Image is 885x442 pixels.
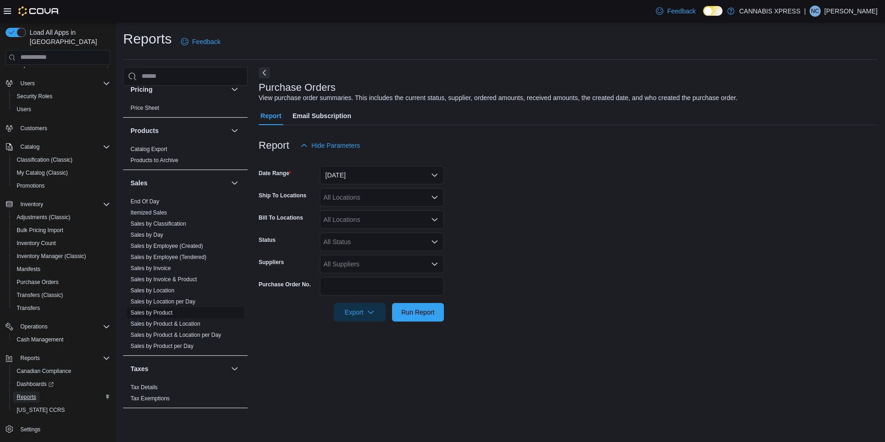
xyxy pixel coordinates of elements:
a: Sales by Employee (Tendered) [131,254,206,260]
p: | [804,6,806,17]
button: Canadian Compliance [9,365,114,378]
button: [US_STATE] CCRS [9,404,114,417]
span: Bulk Pricing Import [13,225,110,236]
span: My Catalog (Classic) [13,167,110,178]
button: Users [17,78,38,89]
button: Open list of options [431,238,438,246]
button: Products [131,126,227,135]
span: Inventory [20,201,43,208]
button: Inventory Manager (Classic) [9,250,114,263]
a: My Catalog (Classic) [13,167,72,178]
span: Washington CCRS [13,404,110,416]
span: Sales by Invoice & Product [131,276,197,283]
button: Inventory Count [9,237,114,250]
button: Open list of options [431,216,438,223]
span: Users [17,78,110,89]
button: My Catalog (Classic) [9,166,114,179]
span: Cash Management [13,334,110,345]
a: Promotions [13,180,49,191]
p: CANNABIS XPRESS [739,6,800,17]
span: NC [811,6,819,17]
span: Sales by Product & Location [131,320,200,328]
button: Bulk Pricing Import [9,224,114,237]
label: Suppliers [259,259,284,266]
span: Reports [17,353,110,364]
span: Users [20,80,35,87]
label: Status [259,236,276,244]
span: Catalog [17,141,110,152]
span: Catalog Export [131,145,167,153]
span: Run Report [401,308,435,317]
span: Tax Exemptions [131,395,170,402]
a: Cash Management [13,334,67,345]
label: Ship To Locations [259,192,306,199]
div: Pricing [123,102,248,117]
a: Adjustments (Classic) [13,212,74,223]
a: Classification (Classic) [13,154,76,165]
a: Sales by Invoice & Product [131,276,197,283]
span: Transfers [13,303,110,314]
button: Reports [17,353,44,364]
button: Catalog [2,140,114,153]
span: Sales by Product [131,309,173,316]
a: Bulk Pricing Import [13,225,67,236]
span: Inventory Manager (Classic) [17,253,86,260]
span: Promotions [17,182,45,189]
a: Price Sheet [131,105,159,111]
a: End Of Day [131,198,159,205]
span: Purchase Orders [13,277,110,288]
a: Tax Exemptions [131,395,170,402]
button: Promotions [9,179,114,192]
span: Inventory Count [17,240,56,247]
a: Sales by Location [131,287,175,294]
span: [US_STATE] CCRS [17,406,65,414]
span: Purchase Orders [17,278,59,286]
button: Purchase Orders [9,276,114,289]
input: Dark Mode [703,6,723,16]
label: Date Range [259,170,292,177]
div: Sales [123,196,248,355]
button: Manifests [9,263,114,276]
span: Canadian Compliance [13,366,110,377]
a: Sales by Product per Day [131,343,193,349]
button: Operations [17,321,51,332]
span: Reports [13,391,110,403]
a: Dashboards [9,378,114,391]
span: Cash Management [17,336,63,343]
span: Dashboards [13,379,110,390]
button: Run Report [392,303,444,322]
h1: Reports [123,30,172,48]
button: Pricing [131,85,227,94]
span: Catalog [20,143,39,151]
button: Users [9,103,114,116]
button: Adjustments (Classic) [9,211,114,224]
span: Email Subscription [293,107,351,125]
a: Purchase Orders [13,277,62,288]
span: Transfers (Classic) [17,291,63,299]
button: Security Roles [9,90,114,103]
button: Next [259,67,270,78]
img: Cova [19,6,60,16]
button: Reports [2,352,114,365]
h3: Pricing [131,85,152,94]
button: Inventory [2,198,114,211]
span: Products to Archive [131,157,178,164]
span: Manifests [13,264,110,275]
a: Manifests [13,264,44,275]
button: Settings [2,422,114,436]
a: [US_STATE] CCRS [13,404,69,416]
span: Classification (Classic) [13,154,110,165]
button: Pricing [229,84,240,95]
a: Inventory Count [13,238,60,249]
a: Tax Details [131,384,158,391]
span: Security Roles [17,93,52,100]
h3: Sales [131,178,148,188]
a: Sales by Location per Day [131,298,195,305]
span: Dashboards [17,380,54,388]
span: Feedback [667,6,695,16]
p: [PERSON_NAME] [824,6,878,17]
span: Customers [17,122,110,134]
button: [DATE] [320,166,444,184]
button: Cash Management [9,333,114,346]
